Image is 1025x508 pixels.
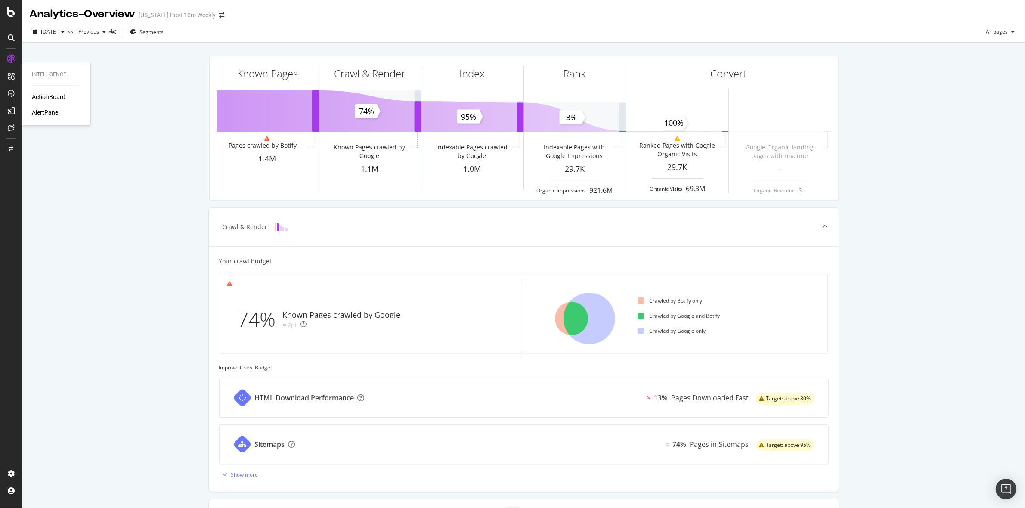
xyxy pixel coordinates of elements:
[219,364,829,371] div: Improve Crawl Budget
[690,440,749,449] div: Pages in Sitemaps
[217,153,319,164] div: 1.4M
[237,66,298,81] div: Known Pages
[590,186,613,195] div: 921.6M
[996,479,1016,499] div: Open Intercom Messenger
[219,12,224,18] div: arrow-right-arrow-left
[536,143,613,160] div: Indexable Pages with Google Impressions
[139,28,164,36] span: Segments
[982,25,1018,39] button: All pages
[139,11,216,19] div: [US_STATE] Post 10m Weekly
[229,141,297,150] div: Pages crawled by Botify
[334,66,406,81] div: Crawl & Render
[275,223,288,231] img: block-icon
[32,108,59,117] a: AlertPanel
[219,468,258,481] button: Show more
[75,28,99,35] span: Previous
[421,164,523,175] div: 1.0M
[524,164,626,175] div: 29.7K
[255,440,285,449] div: Sitemaps
[638,312,720,319] div: Crawled by Google and Botify
[537,187,586,194] div: Organic Impressions
[41,28,58,35] span: 2025 Oct. 1st
[29,25,68,39] button: [DATE]
[564,66,586,81] div: Rank
[756,393,814,405] div: warning label
[766,396,811,401] span: Target: above 80%
[255,393,354,403] div: HTML Download Performance
[32,93,65,101] a: ActionBoard
[766,443,811,448] span: Target: above 95%
[434,143,511,160] div: Indexable Pages crawled by Google
[32,71,80,78] div: Intelligence
[283,324,286,326] img: Equal
[219,378,829,418] a: HTML Download Performance13%Pages Downloaded Fastwarning label
[331,143,408,160] div: Known Pages crawled by Google
[231,471,258,478] div: Show more
[982,28,1008,35] span: All pages
[288,321,297,329] div: 2pt
[673,440,687,449] div: 74%
[283,310,401,321] div: Known Pages crawled by Google
[68,28,75,35] span: vs
[127,25,167,39] button: Segments
[654,393,668,403] div: 13%
[666,443,669,446] img: Equal
[219,257,272,266] div: Your crawl budget
[756,439,814,451] div: warning label
[219,424,829,464] a: SitemapsEqual74%Pages in Sitemapswarning label
[238,305,283,334] div: 74%
[223,223,268,231] div: Crawl & Render
[672,393,749,403] div: Pages Downloaded Fast
[460,66,485,81] div: Index
[638,297,702,304] div: Crawled by Botify only
[319,164,421,175] div: 1.1M
[29,7,135,22] div: Analytics - Overview
[638,327,706,335] div: Crawled by Google only
[75,25,109,39] button: Previous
